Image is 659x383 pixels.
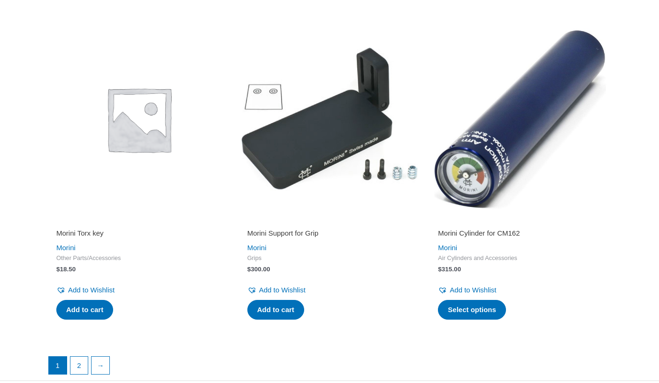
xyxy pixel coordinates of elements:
[56,266,76,273] bdi: 18.50
[70,357,88,375] a: Page 2
[438,244,457,252] a: Morini
[438,266,461,273] bdi: 315.00
[92,357,109,375] a: →
[56,266,60,273] span: $
[438,300,506,320] a: Select options for “Morini Cylinder for CM162”
[49,357,67,375] span: Page 1
[56,254,221,262] span: Other Parts/Accessories
[247,266,251,273] span: $
[68,286,115,294] span: Add to Wishlist
[438,283,496,297] a: Add to Wishlist
[56,229,221,241] a: Morini Torx key
[247,229,412,241] a: Morini Support for Grip
[438,254,603,262] span: Air Cylinders and Accessories
[247,283,306,297] a: Add to Wishlist
[56,215,221,227] iframe: Customer reviews powered by Trustpilot
[56,229,221,238] h2: Morini Torx key
[247,254,412,262] span: Grips
[48,28,230,210] img: Placeholder
[259,286,306,294] span: Add to Wishlist
[56,244,76,252] a: Morini
[48,356,611,380] nav: Product Pagination
[438,229,603,238] h2: Morini Cylinder for CM162
[429,28,611,210] img: Cylinder for CM162
[438,266,442,273] span: $
[438,215,603,227] iframe: Customer reviews powered by Trustpilot
[56,283,115,297] a: Add to Wishlist
[438,229,603,241] a: Morini Cylinder for CM162
[247,300,304,320] a: Add to cart: “Morini Support for Grip”
[56,300,113,320] a: Add to cart: “Morini Torx key”
[247,229,412,238] h2: Morini Support for Grip
[247,244,267,252] a: Morini
[247,266,270,273] bdi: 300.00
[247,215,412,227] iframe: Customer reviews powered by Trustpilot
[450,286,496,294] span: Add to Wishlist
[239,28,421,210] img: Morini Support for Grip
